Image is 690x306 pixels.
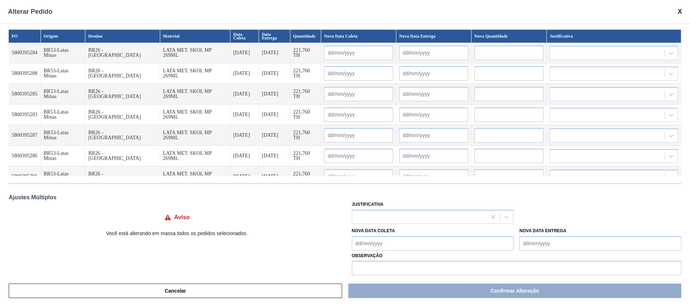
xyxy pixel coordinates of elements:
[399,66,468,81] input: dd/mm/yyyy
[160,84,230,105] td: LATA MET. SKOL MP 269ML
[547,30,681,43] th: Justificativa
[160,125,230,146] td: LATA MET. SKOL MP 269ML
[174,214,190,221] h4: Aviso
[160,43,230,63] td: LATA MET. SKOL MP 269ML
[399,46,468,60] input: dd/mm/yyyy
[324,128,393,143] input: dd/mm/yyyy
[230,105,259,125] td: [DATE]
[399,107,468,122] input: dd/mm/yyyy
[9,230,345,236] p: Você está alterando em massa todos os pedidos selecionados.
[259,84,290,105] td: [DATE]
[9,43,41,63] td: 5800395284
[259,166,290,187] td: [DATE]
[396,30,472,43] th: Nova Data Entrega
[85,166,160,187] td: BR26 - [GEOGRAPHIC_DATA]
[9,63,41,84] td: 5800395288
[352,236,514,251] input: dd/mm/yyyy
[230,166,259,187] td: [DATE]
[85,43,160,63] td: BR26 - [GEOGRAPHIC_DATA]
[321,30,396,43] th: Nova Data Coleta
[41,125,86,146] td: BR53-Latas Minas
[324,46,393,60] input: dd/mm/yyyy
[9,194,681,201] div: Ajustes Múltiplos
[259,105,290,125] td: [DATE]
[352,228,395,233] label: Nova Data Coleta
[259,146,290,166] td: [DATE]
[41,146,86,166] td: BR53-Latas Minas
[230,63,259,84] td: [DATE]
[472,30,547,43] th: Nova Quantidade
[230,30,259,43] th: Data Coleta
[324,169,393,184] input: dd/mm/yyyy
[290,146,321,166] td: 221,760 TH
[290,125,321,146] td: 221,760 TH
[160,30,230,43] th: Material
[41,43,86,63] td: BR53-Latas Minas
[352,202,384,207] label: Justificativa
[324,149,393,163] input: dd/mm/yyyy
[85,146,160,166] td: BR26 - [GEOGRAPHIC_DATA]
[85,105,160,125] td: BR26 - [GEOGRAPHIC_DATA]
[230,146,259,166] td: [DATE]
[85,63,160,84] td: BR26 - [GEOGRAPHIC_DATA]
[9,84,41,105] td: 5800395285
[41,105,86,125] td: BR53-Latas Minas
[160,63,230,84] td: LATA MET. SKOL MP 269ML
[324,87,393,101] input: dd/mm/yyyy
[290,84,321,105] td: 221,760 TH
[259,63,290,84] td: [DATE]
[519,236,681,251] input: dd/mm/yyyy
[290,30,321,43] th: Quantidade
[230,43,259,63] td: [DATE]
[290,63,321,84] td: 221,760 TH
[324,66,393,81] input: dd/mm/yyyy
[290,43,321,63] td: 221,760 TH
[9,30,41,43] th: PO
[9,284,342,298] button: Cancelar
[8,8,52,16] span: Alterar Pedido
[399,128,468,143] input: dd/mm/yyyy
[85,125,160,146] td: BR26 - [GEOGRAPHIC_DATA]
[259,43,290,63] td: [DATE]
[324,107,393,122] input: dd/mm/yyyy
[41,166,86,187] td: BR53-Latas Minas
[9,166,41,187] td: 5800395291
[9,125,41,146] td: 5800395287
[160,146,230,166] td: LATA MET. SKOL MP 269ML
[259,125,290,146] td: [DATE]
[230,125,259,146] td: [DATE]
[290,166,321,187] td: 221,760 TH
[9,105,41,125] td: 5800395283
[85,30,160,43] th: Destino
[85,84,160,105] td: BR26 - [GEOGRAPHIC_DATA]
[41,30,86,43] th: Origem
[9,146,41,166] td: 5800395286
[41,84,86,105] td: BR53-Latas Minas
[519,228,566,233] label: Nova Data Entrega
[41,63,86,84] td: BR53-Latas Minas
[399,87,468,101] input: dd/mm/yyyy
[290,105,321,125] td: 221,760 TH
[399,149,468,163] input: dd/mm/yyyy
[399,169,468,184] input: dd/mm/yyyy
[259,30,290,43] th: Data Entrega
[160,166,230,187] td: LATA MET. SKOL MP 269ML
[352,251,681,261] label: Observação
[160,105,230,125] td: LATA MET. SKOL MP 269ML
[230,84,259,105] td: [DATE]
